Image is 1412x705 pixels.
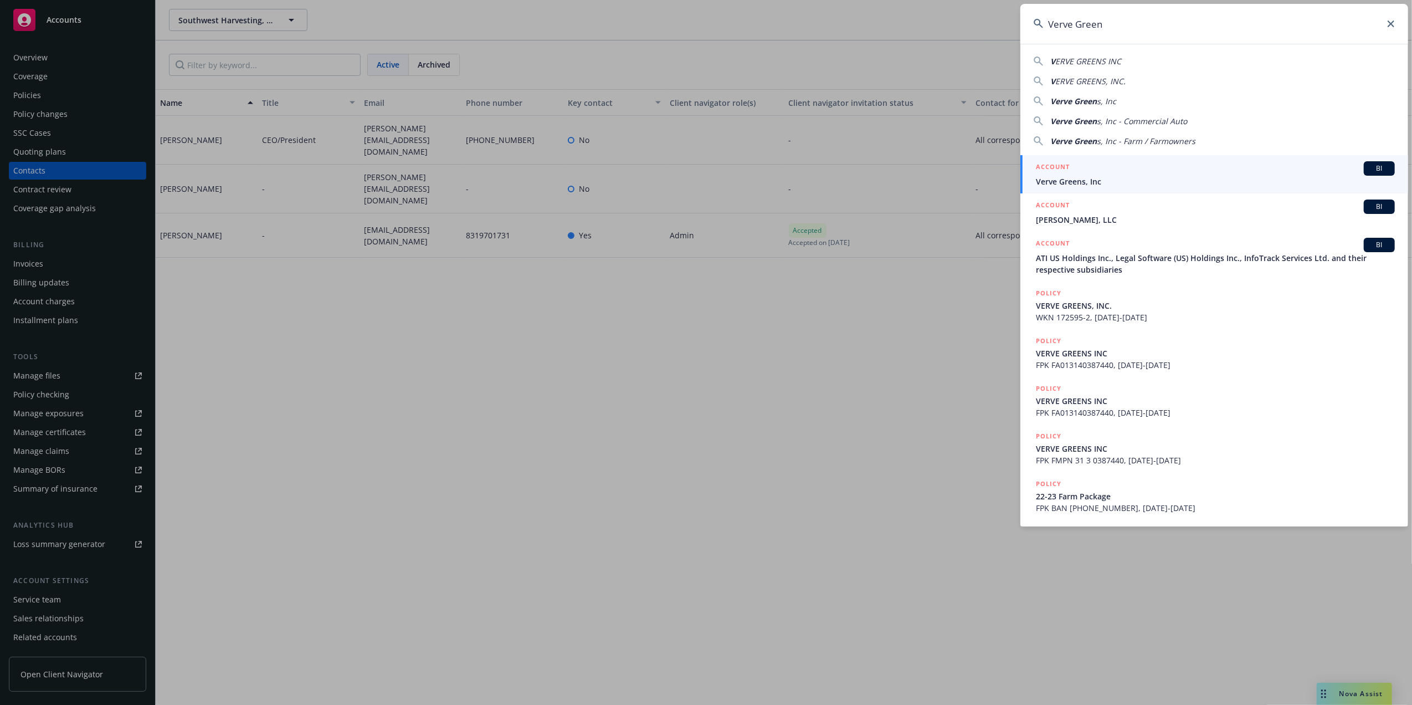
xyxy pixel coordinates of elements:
[1036,454,1395,466] span: FPK FMPN 31 3 0387440, [DATE]-[DATE]
[1036,431,1061,442] h5: POLICY
[1036,348,1395,359] span: VERVE GREENS INC
[1036,395,1395,407] span: VERVE GREENS INC
[1097,96,1116,106] span: s, Inc
[1036,200,1070,213] h5: ACCOUNT
[1020,232,1408,282] a: ACCOUNTBIATI US Holdings Inc., Legal Software (US) Holdings Inc., InfoTrack Services Ltd. and the...
[1036,335,1061,346] h5: POLICY
[1036,288,1061,299] h5: POLICY
[1020,377,1408,425] a: POLICYVERVE GREENS INCFPK FA013140387440, [DATE]-[DATE]
[1050,96,1097,106] span: Verve Green
[1020,193,1408,232] a: ACCOUNTBI[PERSON_NAME], LLC
[1368,164,1390,173] span: BI
[1020,472,1408,520] a: POLICY22-23 Farm PackageFPK BAN [PHONE_NUMBER], [DATE]-[DATE]
[1020,155,1408,193] a: ACCOUNTBIVerve Greens, Inc
[1036,238,1070,251] h5: ACCOUNT
[1036,176,1395,187] span: Verve Greens, Inc
[1050,116,1097,126] span: Verve Green
[1050,76,1055,86] span: V
[1050,56,1055,67] span: V
[1036,161,1070,175] h5: ACCOUNT
[1036,478,1061,489] h5: POLICY
[1036,443,1395,454] span: VERVE GREENS INC
[1036,407,1395,418] span: FPK FA013140387440, [DATE]-[DATE]
[1368,240,1390,250] span: BI
[1036,491,1395,502] span: 22-23 Farm Package
[1055,56,1121,67] span: ERVE GREENS INC
[1050,136,1097,146] span: Verve Green
[1036,383,1061,394] h5: POLICY
[1036,502,1395,514] span: FPK BAN [PHONE_NUMBER], [DATE]-[DATE]
[1036,252,1395,275] span: ATI US Holdings Inc., Legal Software (US) Holdings Inc., InfoTrack Services Ltd. and their respec...
[1036,359,1395,371] span: FPK FA013140387440, [DATE]-[DATE]
[1055,76,1126,86] span: ERVE GREENS, INC.
[1097,136,1195,146] span: s, Inc - Farm / Farmowners
[1020,4,1408,44] input: Search...
[1368,202,1390,212] span: BI
[1036,214,1395,226] span: [PERSON_NAME], LLC
[1097,116,1187,126] span: s, Inc - Commercial Auto
[1020,282,1408,329] a: POLICYVERVE GREENS, INC.WKN 172595-2, [DATE]-[DATE]
[1020,329,1408,377] a: POLICYVERVE GREENS INCFPK FA013140387440, [DATE]-[DATE]
[1036,300,1395,311] span: VERVE GREENS, INC.
[1020,425,1408,472] a: POLICYVERVE GREENS INCFPK FMPN 31 3 0387440, [DATE]-[DATE]
[1036,311,1395,323] span: WKN 172595-2, [DATE]-[DATE]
